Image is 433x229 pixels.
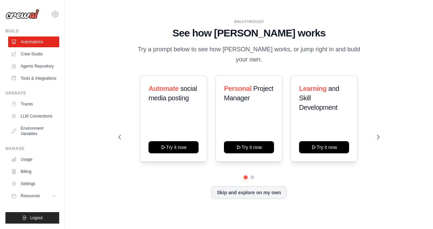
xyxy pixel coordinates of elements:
a: LLM Connections [8,111,59,122]
span: Resources [21,193,40,199]
img: Logo [5,9,39,19]
div: Manage [5,146,59,151]
a: Tools & Integrations [8,73,59,84]
span: and Skill Development [299,85,339,111]
button: Try it now [149,141,199,153]
span: Logout [30,215,43,221]
button: Skip and explore on my own [211,186,287,199]
a: Automations [8,36,59,47]
button: Try it now [299,141,349,153]
button: Resources [8,190,59,201]
div: Build [5,28,59,34]
p: Try a prompt below to see how [PERSON_NAME] works, or jump right in and build your own. [135,45,363,65]
a: Traces [8,99,59,109]
span: Learning [299,85,326,92]
a: Environment Variables [8,123,59,139]
h1: See how [PERSON_NAME] works [118,27,379,39]
a: Agents Repository [8,61,59,72]
span: social media posting [149,85,197,102]
div: Operate [5,91,59,96]
span: Personal [224,85,251,92]
button: Logout [5,212,59,224]
span: Project Manager [224,85,273,102]
a: Crew Studio [8,49,59,59]
a: Settings [8,178,59,189]
span: Automate [149,85,179,92]
a: Billing [8,166,59,177]
a: Usage [8,154,59,165]
button: Try it now [224,141,274,153]
div: WALKTHROUGH [118,19,379,24]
